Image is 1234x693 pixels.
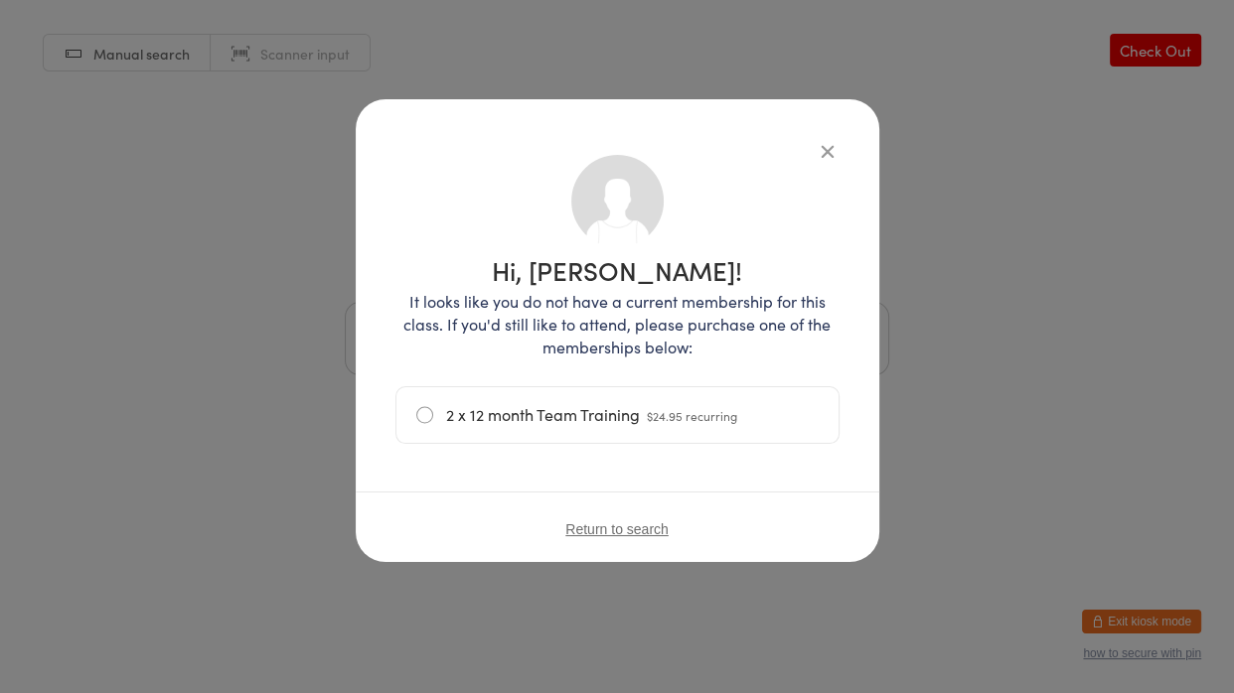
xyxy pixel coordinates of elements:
[395,290,840,358] p: It looks like you do not have a current membership for this class. If you'd still like to attend,...
[565,521,669,537] button: Return to search
[571,155,664,247] img: no_photo.png
[416,387,819,443] label: 2 x 12 month Team Training
[647,407,737,424] span: $24.95 recurring
[395,257,840,283] h1: Hi, [PERSON_NAME]!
